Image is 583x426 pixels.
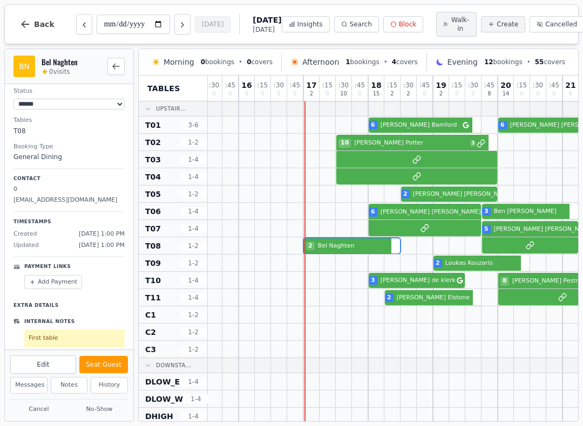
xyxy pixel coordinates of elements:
span: 0 [569,91,572,97]
span: • [384,58,388,66]
span: • [239,58,242,66]
button: Seat Guest [79,356,128,373]
h2: Bel Naghten [42,57,101,67]
span: 1 - 4 [180,155,206,164]
span: 21 [565,81,575,89]
div: BN [13,56,35,77]
dt: Booking Type [13,142,125,152]
span: • [527,58,531,66]
span: 0 visits [49,67,70,76]
span: Insights [297,20,323,29]
span: covers [535,58,565,66]
span: 18 [371,81,381,89]
span: T01 [145,120,161,130]
span: T06 [145,206,161,217]
span: 0 [261,91,264,97]
span: [PERSON_NAME] Elstone [395,293,470,303]
span: T07 [145,223,161,234]
p: Payment Links [24,263,71,271]
span: 0 [201,58,205,66]
span: 5 [484,225,489,234]
p: First table [29,334,120,343]
span: : 15 [257,82,268,88]
span: 0 [471,91,474,97]
span: Create [497,20,518,29]
span: : 45 [419,82,430,88]
span: : 15 [387,82,397,88]
dt: Tables [13,116,125,125]
span: 1 - 4 [180,377,206,386]
span: 2 [406,91,410,97]
span: 2 [306,242,315,251]
span: 1 - 2 [180,190,206,198]
span: 2 [387,293,391,303]
span: : 30 [533,82,543,88]
span: 0 [552,91,555,97]
span: 6 [500,121,505,130]
span: 3 [470,140,476,147]
span: 0 [520,91,523,97]
span: : 30 [274,82,284,88]
span: Loukas Kouzaris [443,259,518,268]
span: 6 [371,208,375,217]
span: bookings [201,58,234,66]
span: 0 [326,91,329,97]
span: [PERSON_NAME] Bamford [378,121,462,130]
span: : 30 [468,82,478,88]
svg: Google booking [463,122,469,128]
button: Back to bookings list [107,58,125,75]
span: : 30 [403,82,413,88]
span: [DATE] [253,15,281,25]
span: 20 [500,81,511,89]
dt: Status [13,87,125,96]
span: 1 - 4 [180,293,206,302]
span: Ben [PERSON_NAME] [492,207,566,216]
span: : 30 [338,82,349,88]
span: C1 [145,310,156,320]
span: C3 [145,344,156,355]
span: 0 [247,58,251,66]
span: Evening [448,57,478,67]
span: 14 [503,91,510,97]
button: Create [481,16,525,32]
button: Notes [51,377,88,394]
span: 10 [340,91,347,97]
span: : 30 [209,82,219,88]
button: Insights [282,16,330,32]
span: 0 [358,91,361,97]
button: Back [11,11,63,37]
span: Updated [13,241,39,250]
span: T03 [145,154,161,165]
span: 2 [439,91,443,97]
dd: T08 [13,126,125,136]
span: 10 [338,139,351,148]
span: [DATE] 1:00 PM [79,241,125,250]
span: [PERSON_NAME] Potter [352,139,469,148]
p: 0 [13,185,125,194]
button: Search [334,16,379,32]
span: 8 [487,91,491,97]
span: T05 [145,189,161,200]
span: : 45 [355,82,365,88]
span: 1 - 4 [180,224,206,233]
span: 1 - 2 [180,242,206,250]
span: 15 [373,91,380,97]
span: C2 [145,327,156,338]
span: DLOW_E [145,376,180,387]
span: 1 - 2 [180,328,206,336]
p: Contact [13,175,125,183]
span: 17 [306,81,316,89]
span: T08 [145,241,161,251]
button: Cancel [10,403,67,416]
span: Morning [164,57,194,67]
span: 0 [536,91,539,97]
span: 2 [310,91,313,97]
span: 3 [484,207,489,216]
span: Walk-in [451,16,470,33]
span: 19 [436,81,446,89]
span: 1 - 2 [180,345,206,354]
span: 4 [392,58,396,66]
button: Walk-in [436,12,477,37]
span: 1 - 4 [180,173,206,181]
span: 12 [484,58,493,66]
